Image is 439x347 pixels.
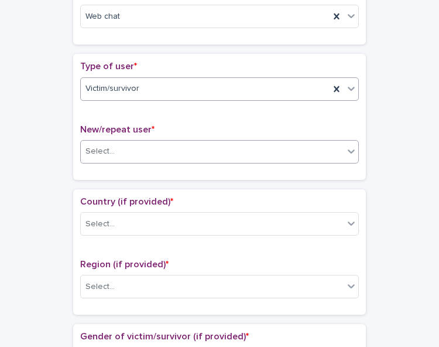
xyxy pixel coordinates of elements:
[85,11,120,23] span: Web chat
[80,260,169,269] span: Region (if provided)
[85,281,115,293] div: Select...
[80,125,155,134] span: New/repeat user
[80,332,249,341] span: Gender of victim/survivor (if provided)
[80,62,137,71] span: Type of user
[80,197,173,206] span: Country (if provided)
[85,145,115,158] div: Select...
[85,83,139,95] span: Victim/survivor
[85,218,115,230] div: Select...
